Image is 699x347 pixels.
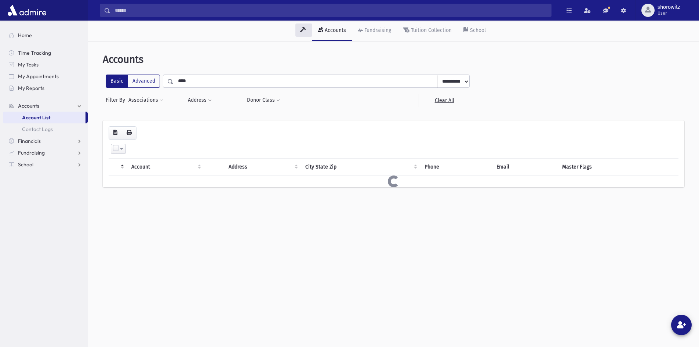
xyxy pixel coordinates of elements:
[106,75,128,88] label: Basic
[18,102,39,109] span: Accounts
[352,21,397,41] a: Fundraising
[3,100,88,112] a: Accounts
[301,158,420,175] th: City State Zip : activate to sort column ascending
[3,29,88,41] a: Home
[3,82,88,94] a: My Reports
[106,96,128,104] span: Filter By
[312,21,352,41] a: Accounts
[323,27,346,33] div: Accounts
[247,94,280,107] button: Donor Class
[128,94,164,107] button: Associations
[127,158,204,175] th: Account: activate to sort column ascending
[18,50,51,56] span: Time Tracking
[3,47,88,59] a: Time Tracking
[22,126,53,133] span: Contact Logs
[397,21,458,41] a: Tuition Collection
[18,73,59,80] span: My Appointments
[409,27,452,33] div: Tuition Collection
[122,126,136,140] button: Print
[469,27,486,33] div: School
[204,158,224,175] th: : activate to sort column ascending
[18,161,33,168] span: School
[103,53,143,65] span: Accounts
[419,94,470,107] a: Clear All
[420,158,492,175] th: Phone : activate to sort column ascending
[363,27,391,33] div: Fundraising
[109,126,122,140] button: CSV
[224,158,301,175] th: Address : activate to sort column ascending
[18,138,41,144] span: Financials
[109,158,127,175] th: : activate to sort column descending
[658,10,680,16] span: User
[3,159,88,170] a: School
[18,149,45,156] span: Fundraising
[3,112,85,123] a: Account List
[492,158,557,175] th: Email : activate to sort column ascending
[110,4,551,17] input: Search
[658,4,680,10] span: shorowitz
[3,59,88,71] a: My Tasks
[188,94,212,107] button: Address
[106,75,160,88] div: FilterModes
[3,147,88,159] a: Fundraising
[22,114,50,121] span: Account List
[6,3,48,18] img: AdmirePro
[558,158,678,175] th: Master Flags : activate to sort column ascending
[128,75,160,88] label: Advanced
[18,85,44,91] span: My Reports
[3,123,88,135] a: Contact Logs
[18,61,39,68] span: My Tasks
[18,32,32,39] span: Home
[3,135,88,147] a: Financials
[458,21,492,41] a: School
[3,71,88,82] a: My Appointments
